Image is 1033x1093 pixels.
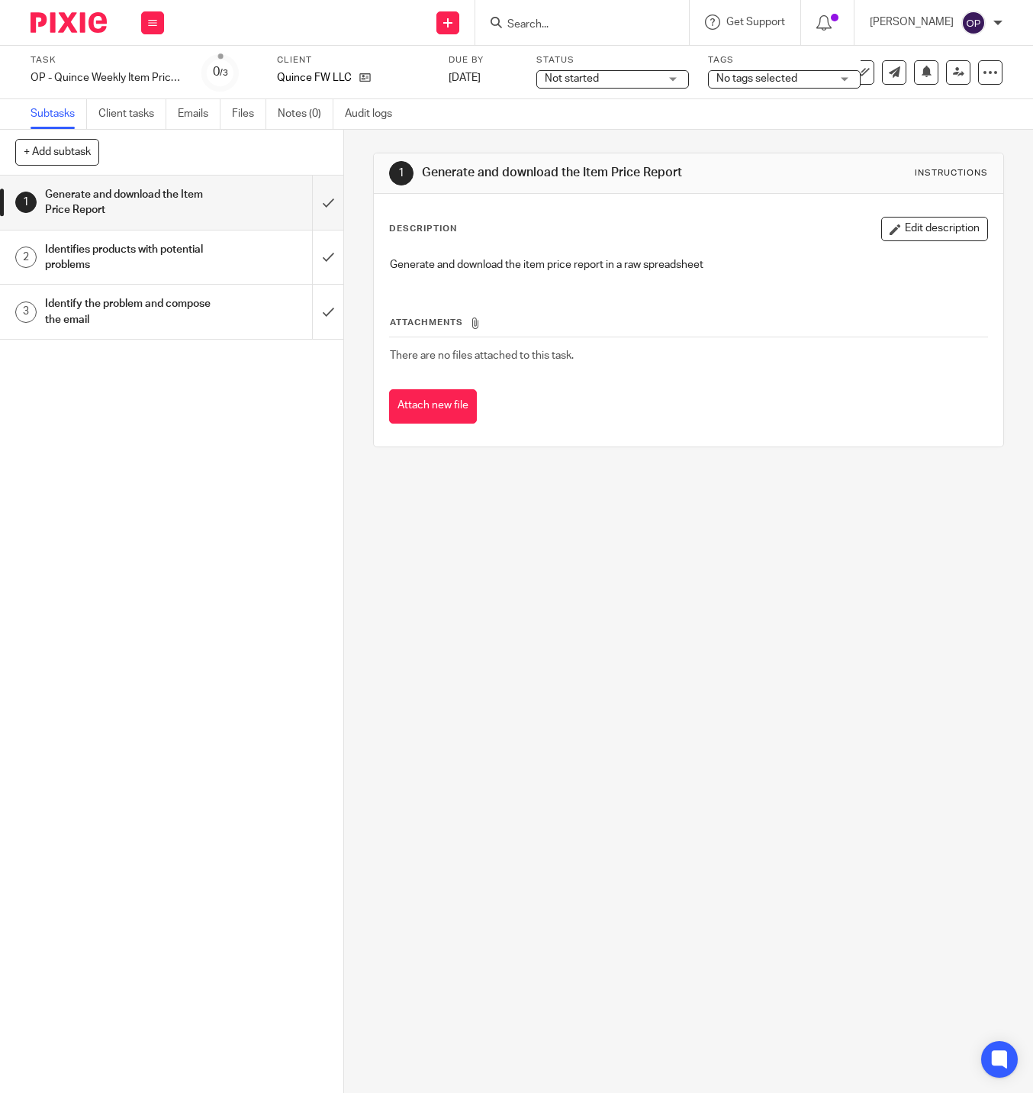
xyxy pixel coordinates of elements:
[389,223,457,235] p: Description
[31,12,107,33] img: Pixie
[15,192,37,213] div: 1
[277,54,430,66] label: Client
[31,54,183,66] label: Task
[278,99,333,129] a: Notes (0)
[422,165,722,181] h1: Generate and download the Item Price Report
[15,301,37,323] div: 3
[536,54,689,66] label: Status
[870,15,954,30] p: [PERSON_NAME]
[881,217,988,241] button: Edit description
[345,99,404,129] a: Audit logs
[389,389,477,424] button: Attach new file
[213,63,228,81] div: 0
[726,17,785,27] span: Get Support
[915,167,988,179] div: Instructions
[708,54,861,66] label: Tags
[390,318,463,327] span: Attachments
[45,183,213,222] h1: Generate and download the Item Price Report
[961,11,986,35] img: svg%3E
[220,69,228,77] small: /3
[390,350,574,361] span: There are no files attached to this task.
[31,70,183,85] div: OP - Quince Weekly Item Price Change Analysis Report
[15,247,37,268] div: 2
[449,73,481,83] span: [DATE]
[98,99,166,129] a: Client tasks
[277,70,352,85] p: Quince FW LLC
[45,238,213,277] h1: Identifies products with potential problems
[716,73,797,84] span: No tags selected
[389,161,414,185] div: 1
[506,18,643,32] input: Search
[232,99,266,129] a: Files
[178,99,220,129] a: Emails
[449,54,517,66] label: Due by
[45,292,213,331] h1: Identify the problem and compose the email
[390,257,987,272] p: Generate and download the item price report in a raw spreadsheet
[15,139,99,165] button: + Add subtask
[31,99,87,129] a: Subtasks
[545,73,599,84] span: Not started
